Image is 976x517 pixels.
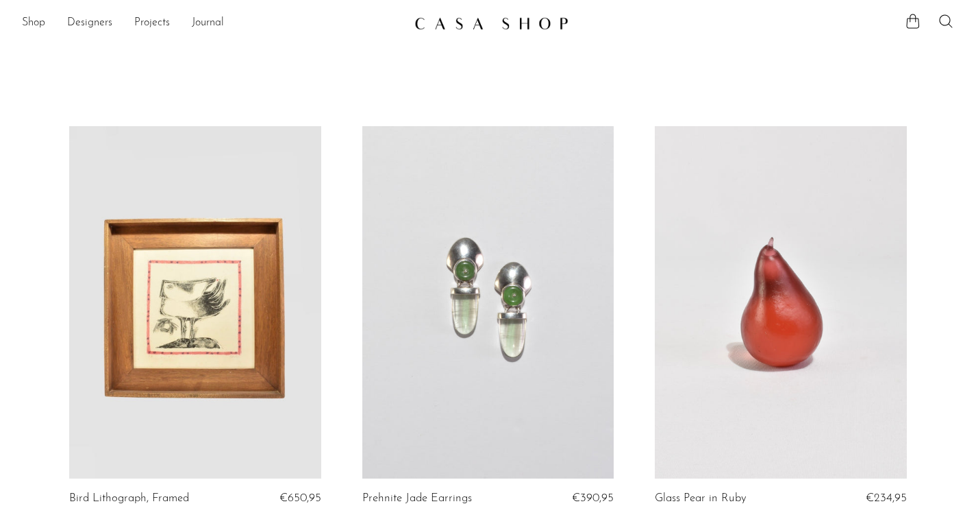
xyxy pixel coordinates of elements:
[67,14,112,32] a: Designers
[362,492,472,505] a: Prehnite Jade Earrings
[572,492,614,504] span: €390,95
[134,14,170,32] a: Projects
[22,12,403,35] nav: Desktop navigation
[866,492,907,504] span: €234,95
[22,12,403,35] ul: NEW HEADER MENU
[279,492,321,504] span: €650,95
[192,14,224,32] a: Journal
[655,492,747,505] a: Glass Pear in Ruby
[69,492,189,505] a: Bird Lithograph, Framed
[22,14,45,32] a: Shop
